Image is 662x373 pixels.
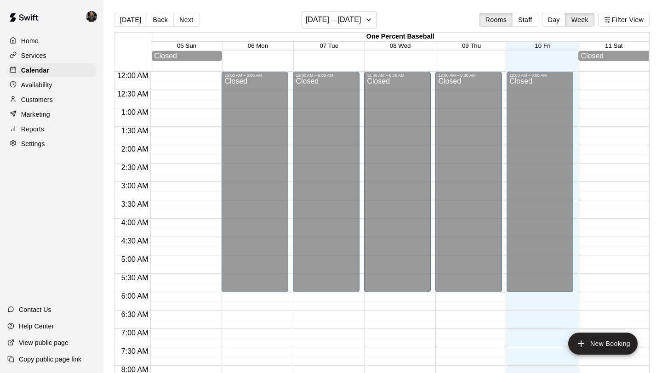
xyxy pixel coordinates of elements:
[177,42,196,49] button: 05 Sun
[119,311,151,318] span: 6:30 AM
[19,322,54,331] p: Help Center
[222,72,288,292] div: 12:00 AM – 6:00 AM: Closed
[21,124,44,134] p: Reports
[435,72,502,292] div: 12:00 AM – 6:00 AM: Closed
[509,73,571,78] div: 12:00 AM – 6:00 AM
[581,52,646,60] div: Closed
[114,13,147,27] button: [DATE]
[119,164,151,171] span: 2:30 AM
[462,42,481,49] button: 09 Thu
[224,73,285,78] div: 12:00 AM – 6:00 AM
[119,329,151,337] span: 7:00 AM
[598,13,650,27] button: Filter View
[367,78,428,295] div: Closed
[147,13,174,27] button: Back
[568,333,638,355] button: add
[565,13,594,27] button: Week
[302,11,377,28] button: [DATE] – [DATE]
[512,13,538,27] button: Staff
[119,145,151,153] span: 2:00 AM
[119,292,151,300] span: 6:00 AM
[119,219,151,226] span: 4:00 AM
[509,78,571,295] div: Closed
[438,78,499,295] div: Closed
[390,42,411,49] button: 08 Wed
[115,72,151,79] span: 12:00 AM
[21,139,45,148] p: Settings
[21,36,39,45] p: Home
[605,42,623,49] button: 11 Sat
[86,11,97,22] img: Garrett & Sean 1on1 Lessons
[306,13,361,26] h6: [DATE] – [DATE]
[119,237,151,245] span: 4:30 AM
[119,274,151,282] span: 5:30 AM
[7,122,96,136] a: Reports
[119,200,151,208] span: 3:30 AM
[7,107,96,121] a: Marketing
[21,95,53,104] p: Customers
[507,72,573,292] div: 12:00 AM – 6:00 AM: Closed
[7,49,96,62] a: Services
[119,347,151,355] span: 7:30 AM
[173,13,199,27] button: Next
[535,42,550,49] button: 10 Fri
[21,80,52,90] p: Availability
[19,338,68,347] p: View public page
[19,305,51,314] p: Contact Us
[248,42,268,49] button: 06 Mon
[115,90,151,98] span: 12:30 AM
[479,13,513,27] button: Rooms
[7,93,96,107] a: Customers
[542,13,566,27] button: Day
[296,73,357,78] div: 12:00 AM – 6:00 AM
[21,110,50,119] p: Marketing
[320,42,338,49] button: 07 Tue
[7,34,96,48] a: Home
[154,52,220,60] div: Closed
[84,7,103,26] div: Garrett & Sean 1on1 Lessons
[119,108,151,116] span: 1:00 AM
[293,72,360,292] div: 12:00 AM – 6:00 AM: Closed
[224,78,285,295] div: Closed
[19,355,81,364] p: Copy public page link
[364,72,431,292] div: 12:00 AM – 6:00 AM: Closed
[151,33,649,41] div: One Percent Baseball
[7,137,96,151] a: Settings
[21,66,49,75] p: Calendar
[367,73,428,78] div: 12:00 AM – 6:00 AM
[7,63,96,77] a: Calendar
[438,73,499,78] div: 12:00 AM – 6:00 AM
[119,255,151,263] span: 5:00 AM
[7,78,96,92] a: Availability
[296,78,357,295] div: Closed
[21,51,46,60] p: Services
[119,182,151,190] span: 3:00 AM
[119,127,151,135] span: 1:30 AM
